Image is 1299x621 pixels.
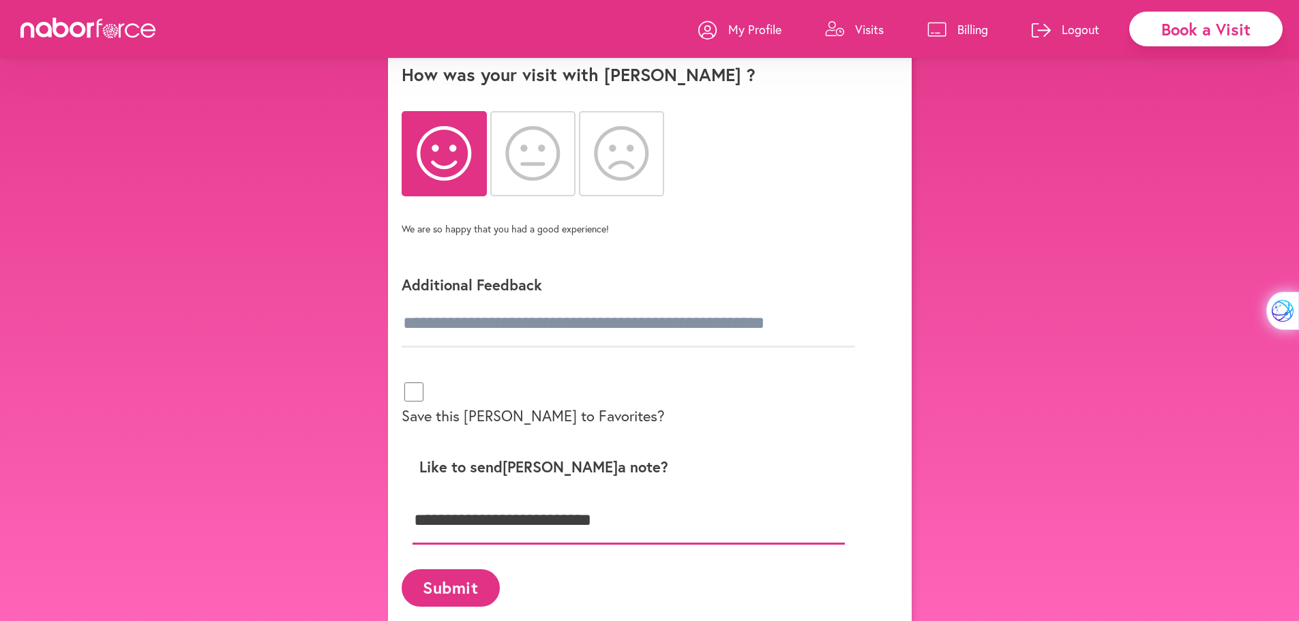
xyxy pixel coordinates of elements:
a: Visits [825,9,884,50]
p: My Profile [728,21,781,37]
p: Billing [957,21,988,37]
p: Visits [855,21,884,37]
p: Additional Feedback [402,275,879,294]
div: Save this [PERSON_NAME] to Favorites? [402,364,879,442]
p: We are so happy that you had a good experience! [402,222,609,235]
p: Logout [1062,21,1099,37]
a: Logout [1032,9,1099,50]
button: Submit [402,569,500,607]
div: Book a Visit [1129,12,1283,46]
p: How was your visit with [PERSON_NAME] ? [402,64,898,85]
p: Like to send [PERSON_NAME] a note? [413,458,868,476]
a: Billing [927,9,988,50]
a: My Profile [698,9,781,50]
